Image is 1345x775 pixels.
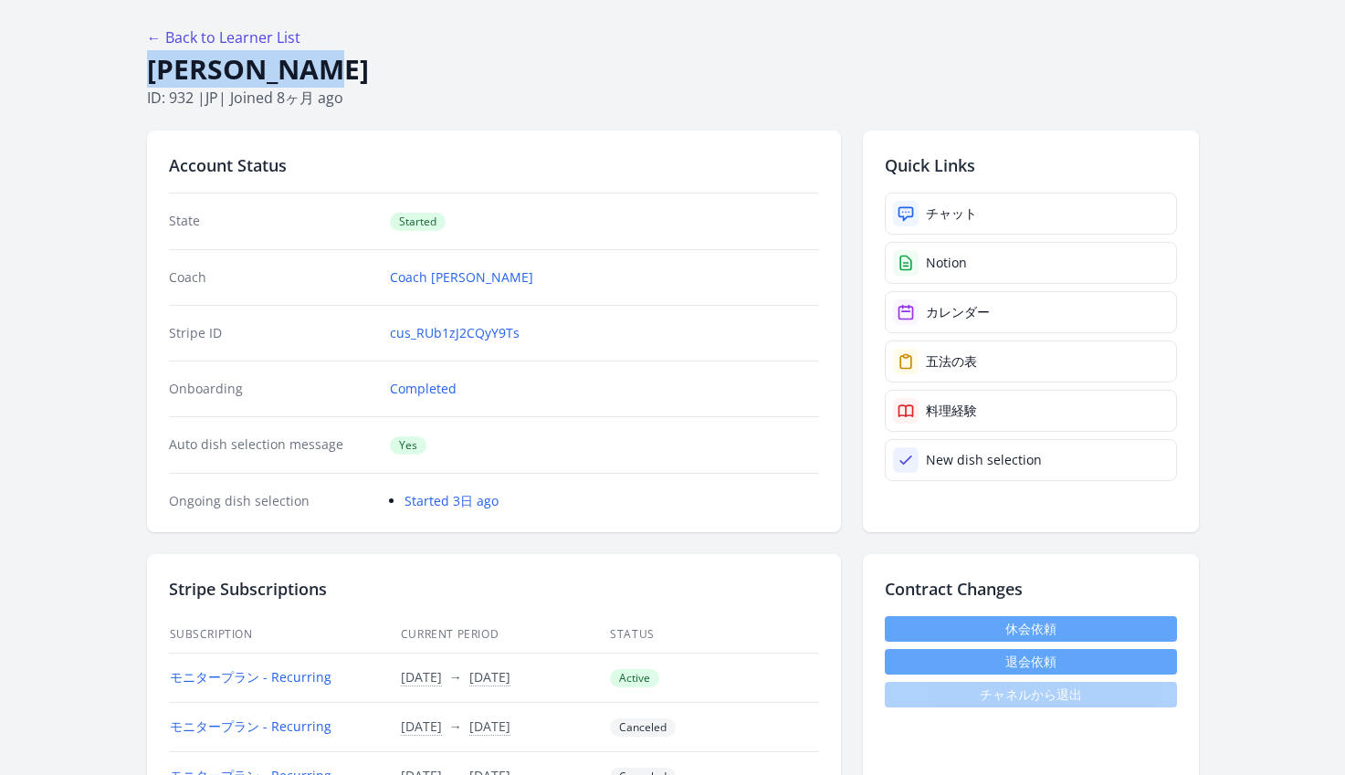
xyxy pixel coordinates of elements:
[169,152,819,178] h2: Account Status
[401,668,442,686] button: [DATE]
[885,193,1177,235] a: チャット
[169,268,376,287] dt: Coach
[885,576,1177,602] h2: Contract Changes
[885,291,1177,333] a: カレンダー
[390,380,457,398] a: Completed
[390,213,446,231] span: Started
[405,492,499,509] a: Started 3日 ago
[885,152,1177,178] h2: Quick Links
[400,616,609,654] th: Current Period
[170,668,331,686] a: モニタープラン - Recurring
[885,649,1177,675] button: 退会依頼
[610,718,676,737] span: Canceled
[169,492,376,510] dt: Ongoing dish selection
[469,717,510,736] button: [DATE]
[390,268,533,287] a: Coach [PERSON_NAME]
[205,88,218,108] span: jp
[390,324,520,342] a: cus_RUb1zJ2CQyY9Ts
[885,616,1177,642] a: 休会依頼
[169,324,376,342] dt: Stripe ID
[469,668,510,686] button: [DATE]
[169,212,376,231] dt: State
[885,439,1177,481] a: New dish selection
[926,402,977,420] div: 料理経験
[885,390,1177,432] a: 料理経験
[926,451,1042,469] div: New dish selection
[926,204,977,223] div: チャット
[885,682,1177,707] span: チャネルから退出
[926,254,967,272] div: Notion
[147,27,300,47] a: ← Back to Learner List
[147,87,1199,109] p: ID: 932 | | Joined 8ヶ月 ago
[169,380,376,398] dt: Onboarding
[390,436,426,455] span: Yes
[449,717,462,735] span: →
[147,52,1199,87] h1: [PERSON_NAME]
[401,717,442,736] button: [DATE]
[885,242,1177,284] a: Notion
[169,616,400,654] th: Subscription
[170,717,331,735] a: モニタープラン - Recurring
[885,340,1177,382] a: 五法の表
[449,668,462,686] span: →
[169,435,376,455] dt: Auto dish selection message
[610,669,659,687] span: Active
[169,576,819,602] h2: Stripe Subscriptions
[926,352,977,371] div: 五法の表
[609,616,818,654] th: Status
[926,303,990,321] div: カレンダー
